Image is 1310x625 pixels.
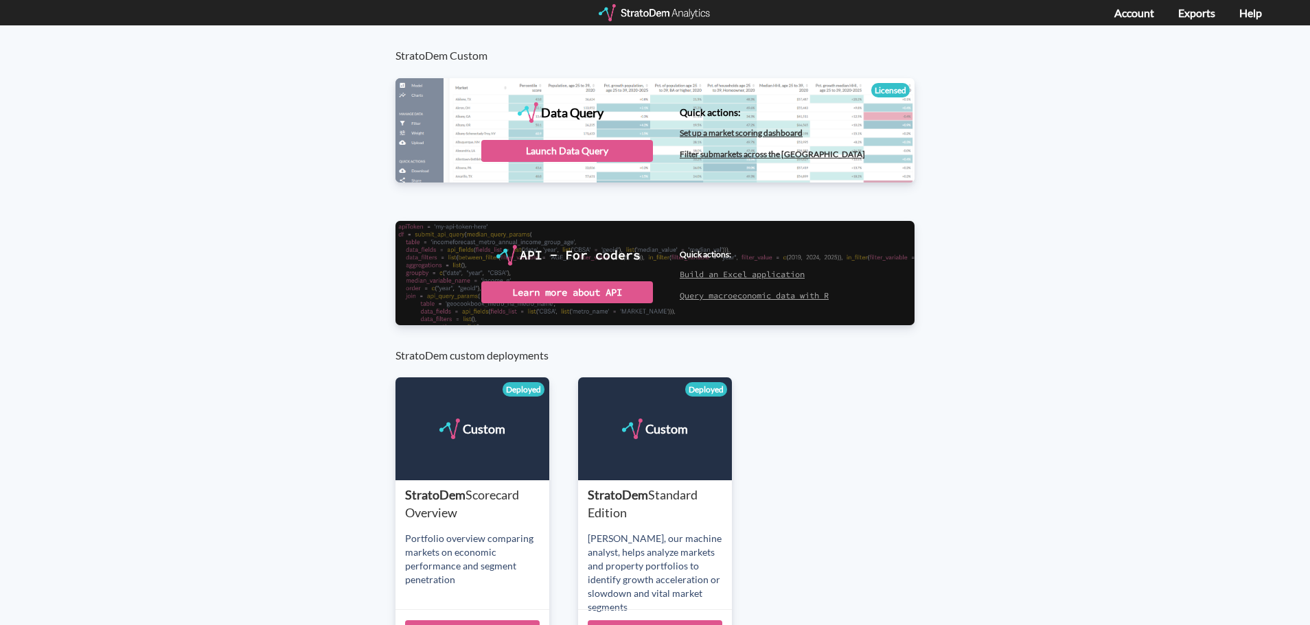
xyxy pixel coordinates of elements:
[1114,6,1154,19] a: Account
[405,532,549,587] div: Portfolio overview comparing markets on economic performance and segment penetration
[645,418,688,439] div: Custom
[680,128,803,138] a: Set up a market scoring dashboard
[481,140,653,162] div: Launch Data Query
[588,487,698,520] span: Standard Edition
[1239,6,1262,19] a: Help
[395,325,929,362] h3: StratoDem custom deployments
[680,269,805,279] a: Build an Excel application
[405,487,519,520] span: Scorecard Overview
[463,418,505,439] div: Custom
[541,102,604,123] div: Data Query
[588,486,732,521] div: StratoDem
[588,532,732,614] div: [PERSON_NAME], our machine analyst, helps analyze markets and property portfolios to identify gro...
[680,107,865,117] h4: Quick actions:
[680,250,829,259] h4: Quick actions:
[680,149,865,159] a: Filter submarkets across the [GEOGRAPHIC_DATA]
[520,245,641,266] div: API - For coders
[1178,6,1215,19] a: Exports
[405,486,549,521] div: StratoDem
[481,281,653,303] div: Learn more about API
[395,25,929,62] h3: StratoDem Custom
[503,382,544,397] div: Deployed
[871,83,910,97] div: Licensed
[680,290,829,300] a: Query macroeconomic data with R
[685,382,727,397] div: Deployed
